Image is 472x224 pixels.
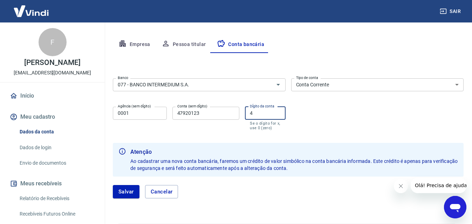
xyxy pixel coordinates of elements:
[250,121,280,130] p: Se o dígito for x, use 0 (zero)
[118,104,151,109] label: Agência (sem dígito)
[8,109,96,125] button: Meu cadastro
[17,191,96,206] a: Relatório de Recebíveis
[296,75,318,80] label: Tipo de conta
[444,196,466,218] iframe: Botão para abrir a janela de mensagens
[17,140,96,155] a: Dados de login
[17,207,96,221] a: Recebíveis Futuros Online
[39,28,67,56] div: F
[156,36,212,53] button: Pessoa titular
[4,5,59,11] span: Olá! Precisa de ajuda?
[250,104,274,109] label: Dígito da conta
[273,80,283,90] button: Abrir
[394,179,408,193] iframe: Fechar mensagem
[17,125,96,139] a: Dados da conta
[8,176,96,191] button: Meus recebíveis
[113,36,156,53] button: Empresa
[130,158,459,171] span: Ao cadastrar uma nova conta bancária, faremos um crédito de valor simbólico na conta bancária inf...
[24,59,80,66] p: [PERSON_NAME]
[130,148,458,156] b: Atenção
[17,156,96,170] a: Envio de documentos
[411,178,466,193] iframe: Mensagem da empresa
[211,36,270,53] button: Conta bancária
[8,88,96,104] a: Início
[14,69,91,77] p: [EMAIL_ADDRESS][DOMAIN_NAME]
[118,75,128,80] label: Banco
[113,185,139,198] button: Salvar
[8,0,54,22] img: Vindi
[177,104,207,109] label: Conta (sem dígito)
[145,185,178,198] button: Cancelar
[438,5,464,18] button: Sair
